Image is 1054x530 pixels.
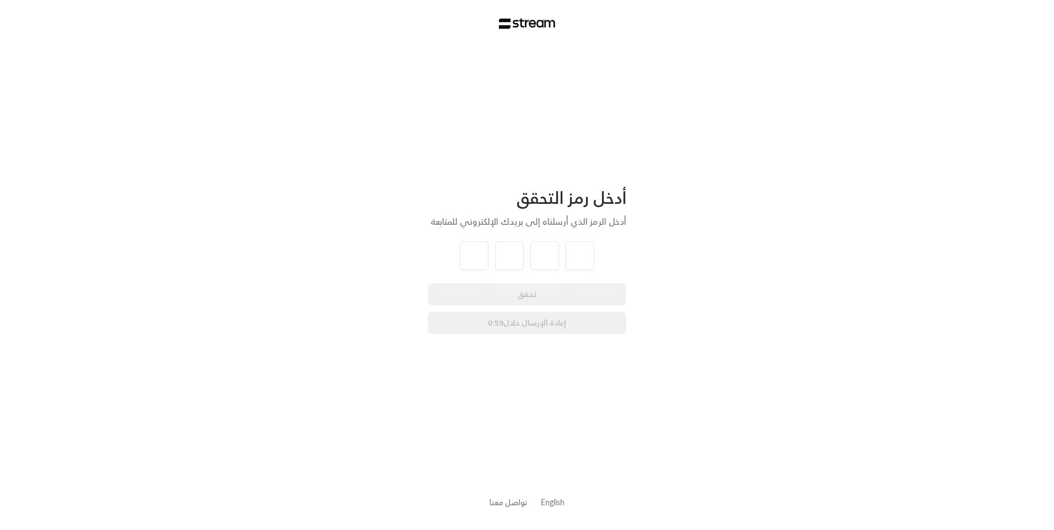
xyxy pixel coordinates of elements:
[428,187,626,208] div: أدخل رمز التحقق
[490,496,528,508] button: تواصل معنا
[541,492,564,512] a: English
[428,215,626,228] div: أدخل الرمز الذي أرسلناه إلى بريدك الإلكتروني للمتابعة
[499,18,556,29] img: Stream Logo
[490,495,528,509] a: تواصل معنا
